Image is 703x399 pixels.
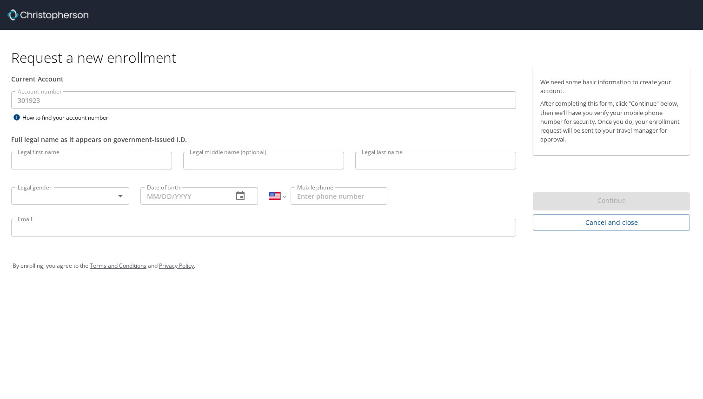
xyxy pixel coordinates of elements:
[13,254,690,277] div: By enrolling, you agree to the and .
[533,214,690,231] button: Cancel and close
[11,112,127,123] div: How to find your account number
[540,99,683,144] p: After completing this form, click "Continue" below, then we'll have you verify your mobile phone ...
[90,262,146,270] a: Terms and Conditions
[11,74,516,84] div: Current Account
[7,9,88,20] img: cbt logo
[11,187,129,205] div: ​
[140,187,226,205] input: MM/DD/YYYY
[159,262,194,270] a: Privacy Policy
[11,135,516,144] div: Full legal name as it appears on government-issued I.D.
[540,78,683,95] p: We need some basic information to create your account.
[540,217,683,229] span: Cancel and close
[11,48,697,67] h1: Request a new enrollment
[291,187,387,205] input: Enter phone number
